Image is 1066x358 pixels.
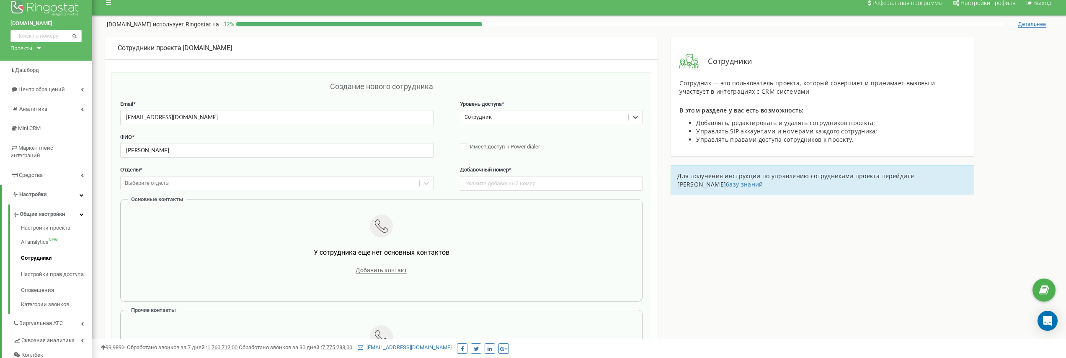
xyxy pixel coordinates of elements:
span: Сотрудники проекта [118,44,181,52]
span: Email [120,101,133,107]
div: Open Intercom Messenger [1038,311,1058,331]
input: Введите Email [120,110,434,125]
u: 1 760 712,00 [207,344,237,350]
div: Проекты [10,44,32,52]
span: Виртуальная АТС [19,320,63,327]
span: Добавочный номер [460,166,509,173]
span: Mini CRM [18,125,41,131]
span: Добавлять, редактировать и удалять сотрудников проекта; [696,119,875,127]
a: AI analyticsNEW [21,234,92,251]
span: ФИО [120,134,132,140]
input: Поиск по номеру [10,30,82,42]
a: Сотрудники [21,250,92,266]
div: Сотрудник [465,113,492,121]
span: Отделы [120,166,140,173]
p: 32 % [219,20,236,28]
span: Сквозная аналитика [21,337,75,345]
a: Категории звонков [21,299,92,309]
span: У сотрудника еще нет основных контактов [314,248,449,256]
div: [DOMAIN_NAME] [118,43,645,53]
span: Имеет доступ к Power dialer [470,143,540,150]
div: Выберите отделы [125,179,170,187]
span: Маркетплейс интеграций [10,145,53,159]
span: В этом разделе у вас есть возможность: [679,106,803,114]
span: 99,989% [101,344,126,350]
p: [DOMAIN_NAME] [107,20,219,28]
a: Общие настройки [13,205,92,222]
span: Для получения инструкции по управлению сотрудниками проекта перейдите [PERSON_NAME] [677,172,914,188]
a: [EMAIL_ADDRESS][DOMAIN_NAME] [358,344,452,350]
a: базу знаний [726,180,763,188]
a: Настройки [2,185,92,205]
span: Аналитика [19,106,47,112]
u: 7 775 288,00 [322,344,352,350]
a: Настройки прав доступа [21,266,92,283]
span: Общие настройки [20,210,65,218]
span: Добавить контакт [356,267,407,274]
a: Настройки проекта [21,224,92,234]
span: Управлять SIP аккаунтами и номерами каждого сотрудника; [696,127,878,135]
input: Введите ФИО [120,143,434,158]
input: Укажите добавочный номер [460,176,643,191]
span: Средства [19,172,43,178]
span: Сотрудники [699,56,752,67]
span: Основные контакты [131,196,183,202]
span: Уровень доступа [460,101,502,107]
a: [DOMAIN_NAME] [10,20,82,28]
a: Виртуальная АТС [13,314,92,331]
span: Центр обращений [18,86,65,92]
span: Детальнее [1018,21,1046,28]
span: Настройки [19,191,46,197]
a: Оповещения [21,282,92,299]
span: использует Ringostat на [153,21,219,28]
span: Обработано звонков за 7 дней : [127,344,237,350]
span: Прочие контакты [131,307,176,313]
span: Обработано звонков за 30 дней : [239,344,352,350]
span: Сотрудник — это пользователь проекта, который совершает и принимает вызовы и участвует в интеграц... [679,79,935,95]
span: Дашборд [15,67,39,73]
a: Сквозная аналитика [13,331,92,348]
span: Создание нового сотрудника [330,82,433,91]
span: Управлять правами доступа сотрудников к проекту. [696,136,854,143]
